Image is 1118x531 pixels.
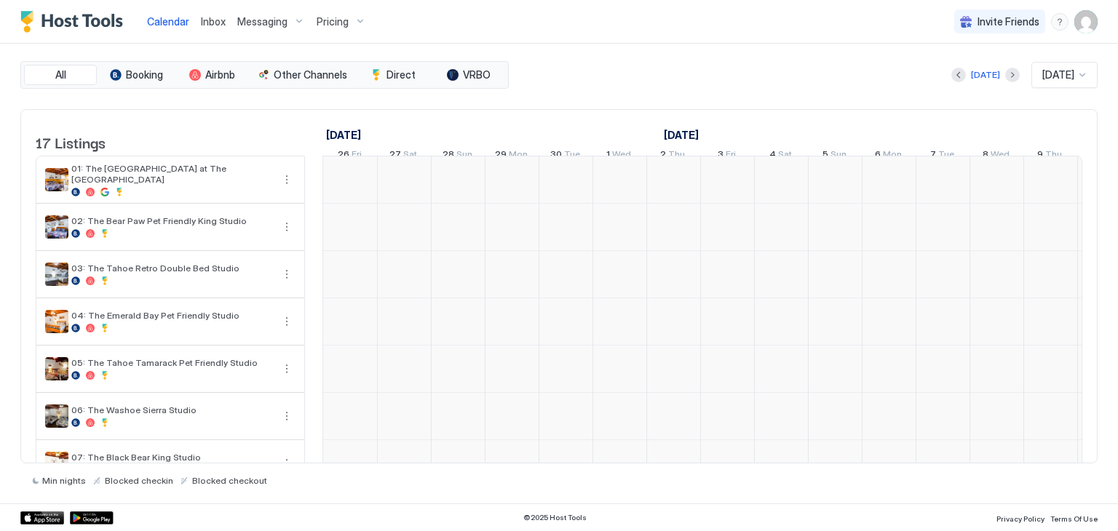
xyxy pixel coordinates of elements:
[657,145,689,167] a: October 2, 2025
[24,65,97,85] button: All
[237,15,288,28] span: Messaging
[875,148,881,164] span: 6
[126,68,163,81] span: Booking
[769,148,776,164] span: 4
[1050,514,1098,523] span: Terms Of Use
[564,148,580,164] span: Tue
[71,357,272,368] span: 05: The Tahoe Tamarack Pet Friendly Studio
[871,145,905,167] a: October 6, 2025
[201,15,226,28] span: Inbox
[1034,145,1066,167] a: October 9, 2025
[278,455,296,472] button: More options
[1042,68,1074,81] span: [DATE]
[550,148,562,164] span: 30
[491,145,531,167] a: September 29, 2025
[20,61,509,89] div: tab-group
[20,511,64,524] a: App Store
[278,360,296,378] button: More options
[105,475,173,486] span: Blocked checkin
[45,215,68,239] div: listing image
[819,145,850,167] a: October 5, 2025
[71,452,272,463] span: 07: The Black Bear King Studio
[830,148,847,164] span: Sun
[996,514,1044,523] span: Privacy Policy
[278,171,296,188] button: More options
[1005,68,1020,82] button: Next month
[278,455,296,472] div: menu
[42,475,86,486] span: Min nights
[36,131,106,153] span: 17 Listings
[357,65,429,85] button: Direct
[278,218,296,236] div: menu
[278,265,296,283] button: More options
[278,313,296,330] button: More options
[334,145,365,167] a: September 26, 2025
[175,65,248,85] button: Airbnb
[147,14,189,29] a: Calendar
[509,148,528,164] span: Mon
[317,15,349,28] span: Pricing
[456,148,472,164] span: Sun
[612,148,631,164] span: Wed
[192,475,267,486] span: Blocked checkout
[1037,148,1043,164] span: 9
[603,145,635,167] a: October 1, 2025
[403,148,417,164] span: Sat
[1050,510,1098,525] a: Terms Of Use
[322,124,365,145] a: September 26, 2025
[1074,10,1098,33] div: User profile
[45,168,68,191] div: listing image
[45,357,68,380] div: listing image
[930,148,936,164] span: 7
[443,148,454,164] span: 28
[274,68,347,81] span: Other Channels
[718,148,723,164] span: 3
[386,68,416,81] span: Direct
[278,171,296,188] div: menu
[251,65,354,85] button: Other Channels
[100,65,173,85] button: Booking
[386,145,421,167] a: September 27, 2025
[778,148,792,164] span: Sat
[822,148,828,164] span: 5
[439,145,476,167] a: September 28, 2025
[883,148,902,164] span: Mon
[927,145,958,167] a: October 7, 2025
[20,11,130,33] a: Host Tools Logo
[70,511,114,524] a: Google Play Store
[495,148,507,164] span: 29
[278,407,296,425] button: More options
[71,163,272,185] span: 01: The [GEOGRAPHIC_DATA] at The [GEOGRAPHIC_DATA]
[55,68,66,81] span: All
[523,513,587,522] span: © 2025 Host Tools
[606,148,610,164] span: 1
[1045,148,1062,164] span: Thu
[278,360,296,378] div: menu
[660,124,702,145] a: October 1, 2025
[45,452,68,475] div: listing image
[71,404,272,415] span: 06: The Washoe Sierra Studio
[278,265,296,283] div: menu
[660,148,666,164] span: 2
[463,68,491,81] span: VRBO
[205,68,235,81] span: Airbnb
[352,148,362,164] span: Fri
[389,148,401,164] span: 27
[971,68,1000,81] div: [DATE]
[1051,13,1069,31] div: menu
[979,145,1013,167] a: October 8, 2025
[338,148,349,164] span: 26
[278,313,296,330] div: menu
[996,510,1044,525] a: Privacy Policy
[668,148,685,164] span: Thu
[983,148,988,164] span: 8
[71,215,272,226] span: 02: The Bear Paw Pet Friendly King Studio
[201,14,226,29] a: Inbox
[938,148,954,164] span: Tue
[978,15,1039,28] span: Invite Friends
[726,148,736,164] span: Fri
[432,65,505,85] button: VRBO
[278,407,296,425] div: menu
